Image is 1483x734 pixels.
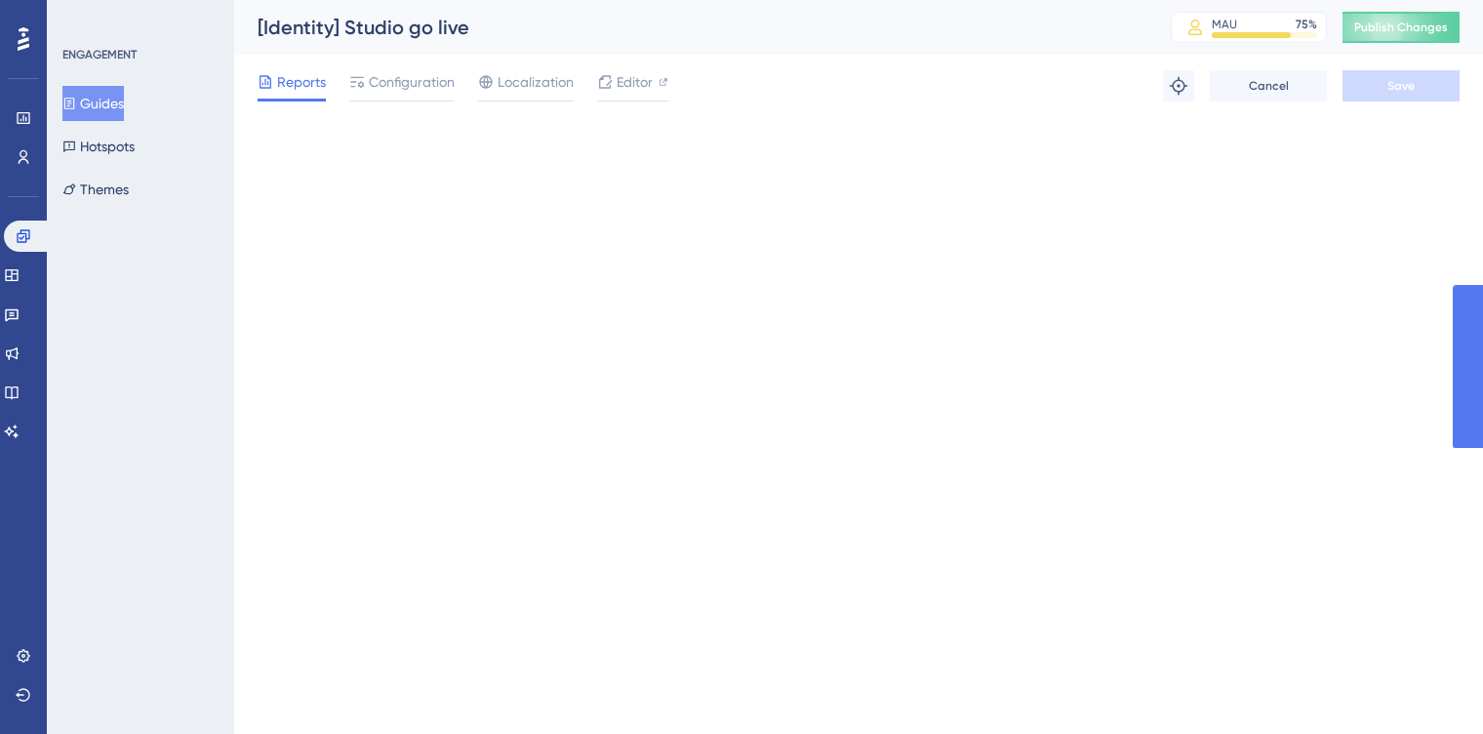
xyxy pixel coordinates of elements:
[258,14,1122,41] div: [Identity] Studio go live
[617,70,653,94] span: Editor
[1210,70,1327,102] button: Cancel
[1401,657,1460,715] iframe: UserGuiding AI Assistant Launcher
[1354,20,1448,35] span: Publish Changes
[1343,70,1460,102] button: Save
[1249,78,1289,94] span: Cancel
[1296,17,1317,32] div: 75 %
[62,172,129,207] button: Themes
[1387,78,1415,94] span: Save
[62,86,124,121] button: Guides
[277,70,326,94] span: Reports
[62,129,135,164] button: Hotspots
[1343,12,1460,43] button: Publish Changes
[369,70,455,94] span: Configuration
[1212,17,1237,32] div: MAU
[498,70,574,94] span: Localization
[62,47,137,62] div: ENGAGEMENT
